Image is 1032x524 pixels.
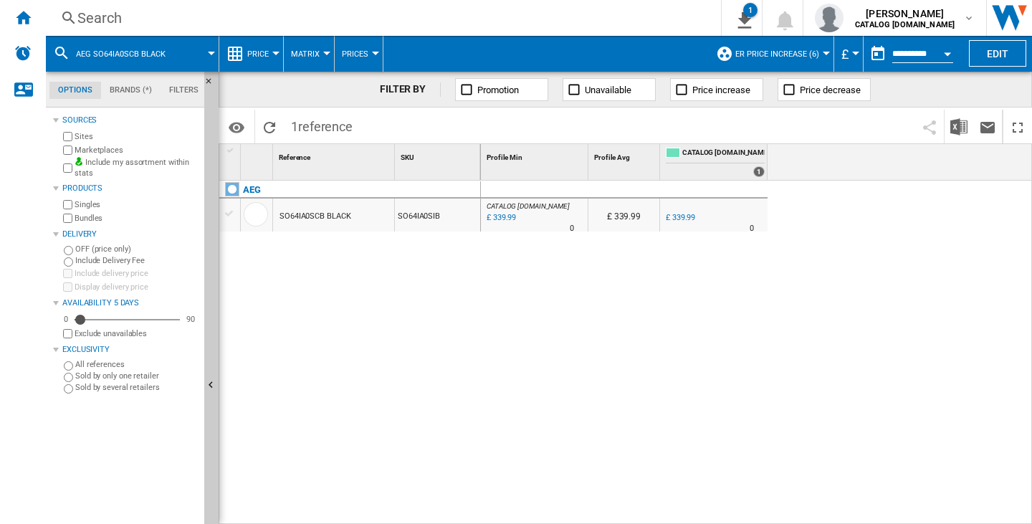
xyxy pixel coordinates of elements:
span: Profile Avg [594,153,630,161]
input: OFF (price only) [64,246,73,255]
label: Exclude unavailables [75,328,199,339]
label: Include my assortment within stats [75,157,199,179]
md-menu: Currency [834,36,864,72]
div: Price [226,36,276,72]
span: Price increase [692,85,750,95]
div: Last updated : Thursday, 20 March 2025 15:24 [484,211,516,225]
div: Sort None [591,144,659,166]
input: All references [64,361,73,371]
label: Include Delivery Fee [75,255,199,266]
div: Profile Min Sort None [484,144,588,166]
div: SO64IA0SIB [395,199,480,232]
md-tab-item: Options [49,82,101,99]
button: ER Price Increase (6) [735,36,826,72]
div: Delivery [62,229,199,240]
div: ER Price Increase (6) [716,36,826,72]
label: Bundles [75,213,199,224]
label: Sites [75,131,199,142]
span: [PERSON_NAME] [855,6,955,21]
span: Unavailable [585,85,631,95]
button: Unavailable [563,78,656,101]
span: SKU [401,153,414,161]
button: Download in Excel [945,110,973,143]
span: Profile Min [487,153,522,161]
span: £ [841,47,849,62]
span: Promotion [477,85,519,95]
img: excel-24x24.png [950,118,967,135]
button: Share this bookmark with others [915,110,944,143]
span: Price decrease [800,85,861,95]
div: Sort None [484,144,588,166]
label: Include delivery price [75,268,199,279]
input: Display delivery price [63,282,72,292]
div: 0 [60,314,72,325]
div: Delivery Time : 0 day [750,221,754,236]
button: Reload [255,110,284,143]
div: AEG SO64IA0SCB BLACK [53,36,211,72]
span: reference [298,119,353,134]
div: FILTER BY [380,82,441,97]
span: Prices [342,49,368,59]
label: OFF (price only) [75,244,199,254]
div: 90 [183,314,199,325]
button: Price increase [670,78,763,101]
img: profile.jpg [815,4,844,32]
div: 1 offers sold by CATALOG ELECTROLUX.UK [753,166,765,177]
button: Prices [342,36,376,72]
span: Reference [279,153,310,161]
div: £ 339.99 [666,213,695,222]
input: Sold by only one retailer [64,373,73,382]
div: Search [77,8,684,28]
label: Singles [75,199,199,210]
button: Matrix [291,36,327,72]
button: Price [247,36,276,72]
span: Price [247,49,269,59]
button: Options [222,114,251,140]
label: All references [75,359,199,370]
button: £ [841,36,856,72]
div: SKU Sort None [398,144,480,166]
span: 1 [284,110,360,140]
div: Sort None [244,144,272,166]
input: Sold by several retailers [64,384,73,394]
input: Sites [63,132,72,141]
div: Products [62,183,199,194]
label: Sold by several retailers [75,382,199,393]
div: Availability 5 Days [62,297,199,309]
button: Edit [969,40,1026,67]
input: Include Delivery Fee [64,257,73,267]
div: CATALOG [DOMAIN_NAME] 1 offers sold by CATALOG ELECTROLUX.UK [663,144,768,180]
div: Profile Avg Sort None [591,144,659,166]
md-tab-item: Brands (*) [101,82,161,99]
span: Matrix [291,49,320,59]
span: AEG SO64IA0SCB BLACK [76,49,166,59]
div: Exclusivity [62,344,199,356]
label: Marketplaces [75,145,199,156]
button: Promotion [455,78,548,101]
input: Include my assortment within stats [63,159,72,177]
label: Display delivery price [75,282,199,292]
button: Send this report by email [973,110,1002,143]
div: Reference Sort None [276,144,394,166]
div: Sources [62,115,199,126]
input: Singles [63,200,72,209]
span: CATALOG [DOMAIN_NAME] [682,148,765,160]
input: Bundles [63,214,72,223]
div: Sort None [276,144,394,166]
md-slider: Availability [75,313,180,327]
label: Sold by only one retailer [75,371,199,381]
button: AEG SO64IA0SCB BLACK [76,36,180,72]
img: alerts-logo.svg [14,44,32,62]
md-tab-item: Filters [161,82,207,99]
div: 1 [743,3,758,17]
div: £ 339.99 [588,199,659,232]
button: Hide [204,72,221,97]
b: CATALOG [DOMAIN_NAME] [855,20,955,29]
button: Price decrease [778,78,871,101]
button: Maximize [1003,110,1032,143]
button: md-calendar [864,39,892,68]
